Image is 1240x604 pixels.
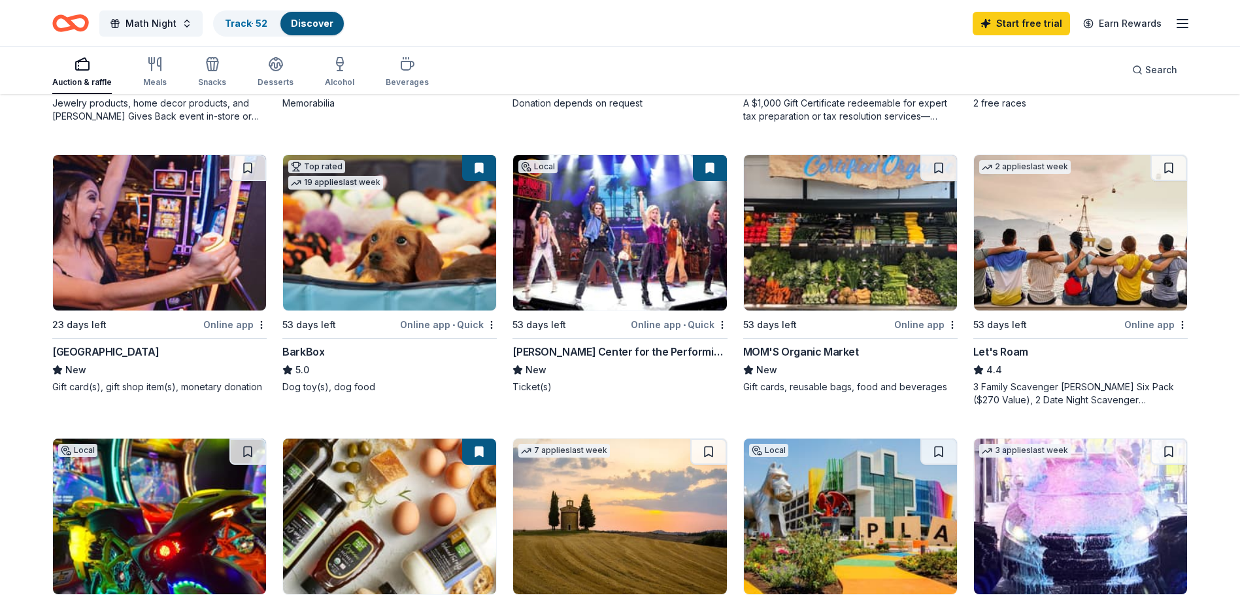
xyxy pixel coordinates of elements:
[526,362,546,378] span: New
[683,320,686,330] span: •
[974,155,1187,310] img: Image for Let's Roam
[288,160,345,173] div: Top rated
[143,77,167,88] div: Meals
[58,444,97,457] div: Local
[743,317,797,333] div: 53 days left
[203,316,267,333] div: Online app
[749,444,788,457] div: Local
[973,317,1027,333] div: 53 days left
[282,380,497,394] div: Dog toy(s), dog food
[512,317,566,333] div: 53 days left
[894,316,958,333] div: Online app
[52,380,267,394] div: Gift card(s), gift shop item(s), monetary donation
[52,8,89,39] a: Home
[258,51,293,94] button: Desserts
[386,51,429,94] button: Beverages
[452,320,455,330] span: •
[52,97,267,123] div: Jewelry products, home decor products, and [PERSON_NAME] Gives Back event in-store or online (or ...
[52,317,107,333] div: 23 days left
[744,155,957,310] img: Image for MOM'S Organic Market
[518,444,610,458] div: 7 applies last week
[973,12,1070,35] a: Start free trial
[53,155,266,310] img: Image for Foxwoods Resort Casino
[52,51,112,94] button: Auction & raffle
[198,77,226,88] div: Snacks
[283,439,496,594] img: Image for The Fresh Market
[743,97,958,123] div: A $1,000 Gift Certificate redeemable for expert tax preparation or tax resolution services—recipi...
[52,344,159,360] div: [GEOGRAPHIC_DATA]
[282,97,497,110] div: Memorabilia
[53,439,266,594] img: Image for Xplore Family Fun Center
[282,317,336,333] div: 53 days left
[631,316,728,333] div: Online app Quick
[282,344,324,360] div: BarkBox
[513,155,726,310] img: Image for Tilles Center for the Performing Arts
[973,154,1188,407] a: Image for Let's Roam2 applieslast week53 days leftOnline appLet's Roam4.43 Family Scavenger [PERS...
[979,444,1071,458] div: 3 applies last week
[979,160,1071,174] div: 2 applies last week
[291,18,333,29] a: Discover
[512,344,727,360] div: [PERSON_NAME] Center for the Performing Arts
[1145,62,1177,78] span: Search
[143,51,167,94] button: Meals
[973,380,1188,407] div: 3 Family Scavenger [PERSON_NAME] Six Pack ($270 Value), 2 Date Night Scavenger [PERSON_NAME] Two ...
[512,154,727,394] a: Image for Tilles Center for the Performing ArtsLocal53 days leftOnline app•Quick[PERSON_NAME] Cen...
[1075,12,1169,35] a: Earn Rewards
[512,380,727,394] div: Ticket(s)
[973,344,1028,360] div: Let's Roam
[295,362,309,378] span: 5.0
[52,154,267,394] a: Image for Foxwoods Resort Casino23 days leftOnline app[GEOGRAPHIC_DATA]NewGift card(s), gift shop...
[743,154,958,394] a: Image for MOM'S Organic Market53 days leftOnline appMOM'S Organic MarketNewGift cards, reusable b...
[325,77,354,88] div: Alcohol
[518,160,558,173] div: Local
[986,362,1002,378] span: 4.4
[325,51,354,94] button: Alcohol
[258,77,293,88] div: Desserts
[756,362,777,378] span: New
[743,344,859,360] div: MOM'S Organic Market
[213,10,345,37] button: Track· 52Discover
[743,380,958,394] div: Gift cards, reusable bags, food and beverages
[973,97,1188,110] div: 2 free races
[99,10,203,37] button: Math Night
[283,155,496,310] img: Image for BarkBox
[513,439,726,594] img: Image for AF Travel Ideas
[52,77,112,88] div: Auction & raffle
[1122,57,1188,83] button: Search
[65,362,86,378] span: New
[126,16,176,31] span: Math Night
[225,18,267,29] a: Track· 52
[288,176,383,190] div: 19 applies last week
[974,439,1187,594] img: Image for Tidal Wave Auto Spa
[198,51,226,94] button: Snacks
[1124,316,1188,333] div: Online app
[744,439,957,594] img: Image for The Strong National Museum of Play
[400,316,497,333] div: Online app Quick
[512,97,727,110] div: Donation depends on request
[282,154,497,394] a: Image for BarkBoxTop rated19 applieslast week53 days leftOnline app•QuickBarkBox5.0Dog toy(s), do...
[386,77,429,88] div: Beverages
